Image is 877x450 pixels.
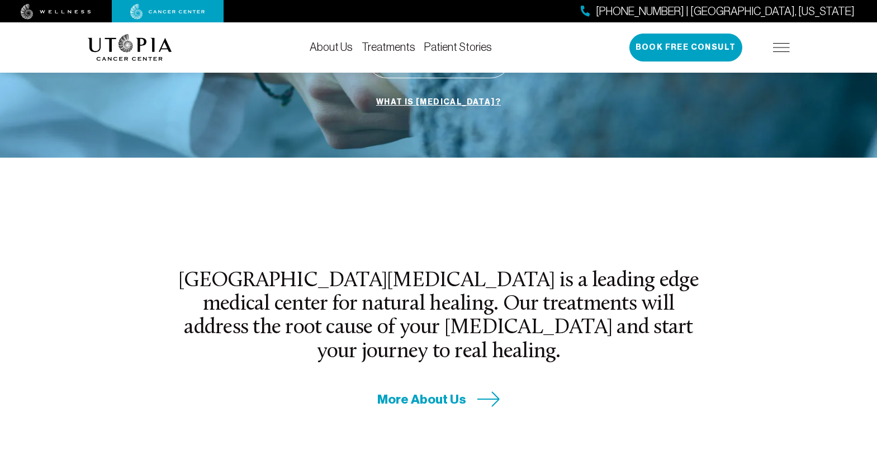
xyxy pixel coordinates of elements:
[21,4,91,20] img: wellness
[310,41,353,53] a: About Us
[424,41,492,53] a: Patient Stories
[377,391,500,408] a: More About Us
[373,92,504,113] a: What is [MEDICAL_DATA]?
[629,34,742,61] button: Book Free Consult
[377,391,466,408] span: More About Us
[177,269,700,364] h2: [GEOGRAPHIC_DATA][MEDICAL_DATA] is a leading edge medical center for natural healing. Our treatme...
[88,34,172,61] img: logo
[130,4,205,20] img: cancer center
[581,3,855,20] a: [PHONE_NUMBER] | [GEOGRAPHIC_DATA], [US_STATE]
[596,3,855,20] span: [PHONE_NUMBER] | [GEOGRAPHIC_DATA], [US_STATE]
[773,43,790,52] img: icon-hamburger
[362,41,415,53] a: Treatments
